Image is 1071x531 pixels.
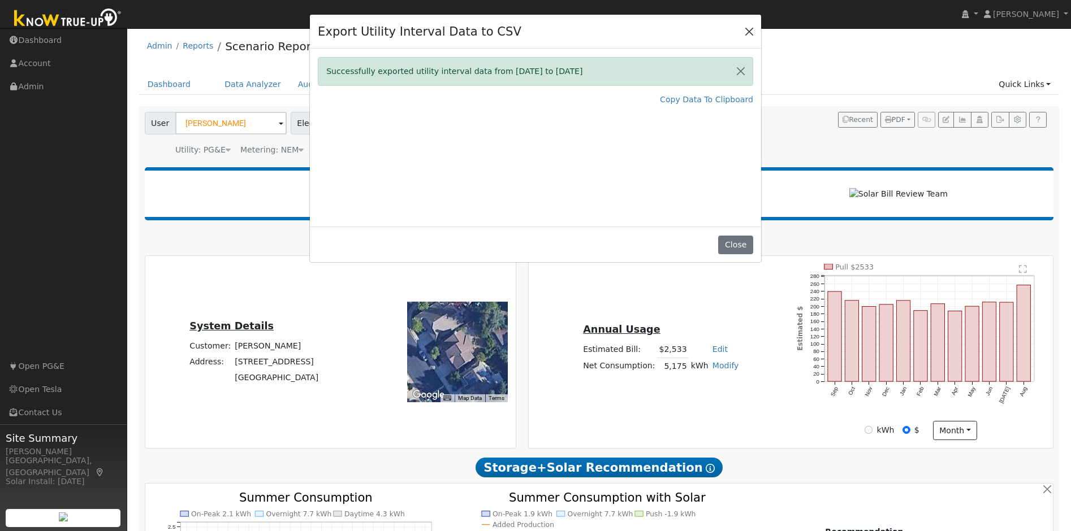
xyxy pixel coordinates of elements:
button: Close [718,236,753,255]
a: Copy Data To Clipboard [660,94,753,106]
div: Successfully exported utility interval data from [DATE] to [DATE] [318,57,753,86]
button: Close [741,23,757,39]
button: Close [729,58,753,85]
h4: Export Utility Interval Data to CSV [318,23,521,41]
